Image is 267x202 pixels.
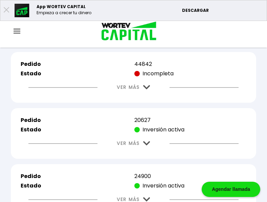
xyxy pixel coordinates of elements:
[37,10,91,16] p: Empieza a crecer tu dinero
[15,4,30,17] img: appicon
[182,7,263,14] p: DESCARGAR
[134,172,247,181] td: 24900
[143,197,150,202] img: flecha abajo
[21,126,41,134] b: Estado
[107,135,161,152] button: VER MÁS
[134,182,247,190] p: Inversión activa
[134,59,247,69] td: 44842
[134,116,247,125] td: 20627
[143,141,150,146] img: flecha abajo
[21,60,41,68] b: Pedido
[117,84,140,91] a: VER MÁS
[21,182,41,190] b: Estado
[14,29,20,33] img: hamburguer-menu2
[21,116,41,124] b: Pedido
[21,70,41,78] b: Estado
[143,85,150,90] img: flecha abajo
[134,70,247,78] p: Incompleta
[202,182,260,197] div: Agendar llamada
[94,21,159,43] img: logo_wortev_capital
[117,140,140,147] a: VER MÁS
[37,4,91,10] p: App WORTEV CAPITAL
[107,79,161,96] button: VER MÁS
[134,126,247,134] p: Inversión activa
[21,172,41,180] b: Pedido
